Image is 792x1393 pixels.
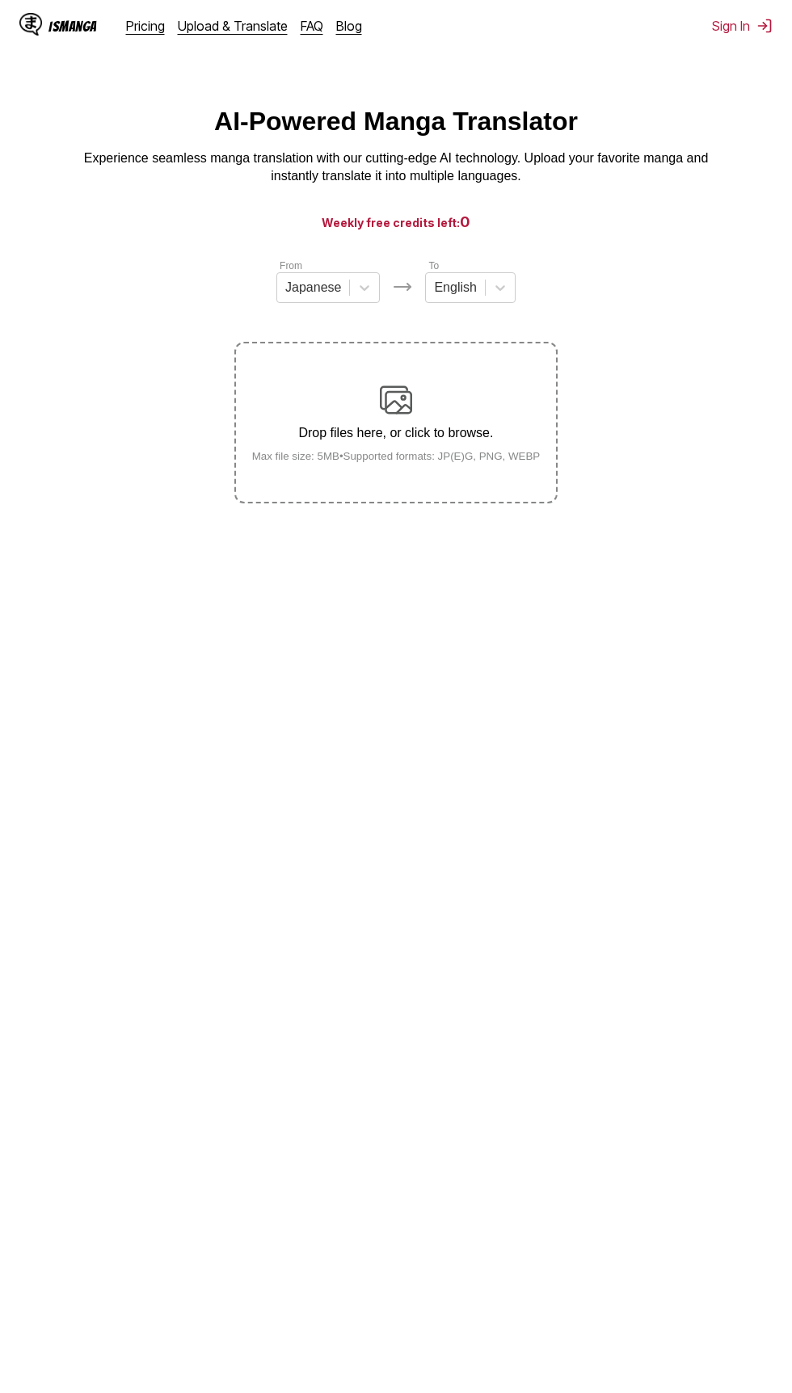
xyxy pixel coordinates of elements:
a: Pricing [126,18,165,34]
img: IsManga Logo [19,13,42,36]
span: 0 [460,213,470,230]
a: Blog [336,18,362,34]
small: Max file size: 5MB • Supported formats: JP(E)G, PNG, WEBP [239,450,554,462]
button: Sign In [712,18,773,34]
p: Experience seamless manga translation with our cutting-edge AI technology. Upload your favorite m... [73,149,719,186]
div: IsManga [48,19,97,34]
a: FAQ [301,18,323,34]
h1: AI-Powered Manga Translator [214,107,578,137]
h3: Weekly free credits left: [39,212,753,232]
a: Upload & Translate [178,18,288,34]
img: Sign out [756,18,773,34]
img: Languages icon [393,277,412,297]
a: IsManga LogoIsManga [19,13,126,39]
p: Drop files here, or click to browse. [239,426,554,440]
label: From [280,260,302,271]
label: To [428,260,439,271]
